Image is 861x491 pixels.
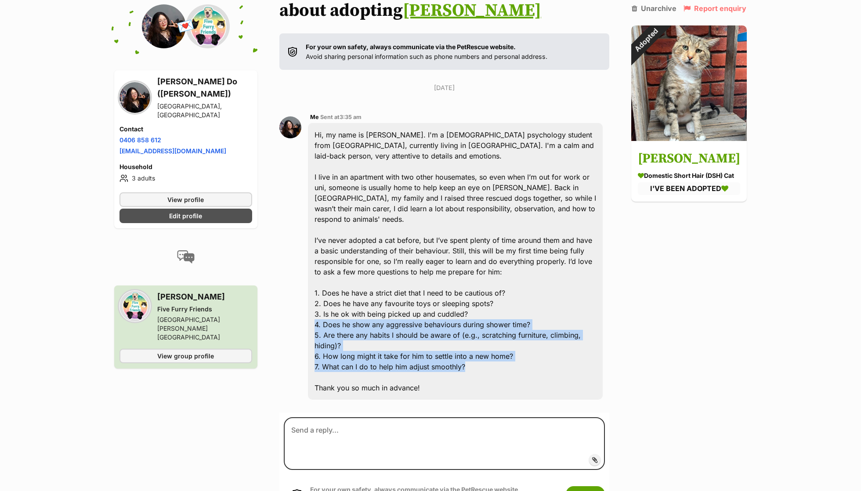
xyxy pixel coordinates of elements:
[320,114,362,120] span: Sent at
[638,183,740,195] div: I'VE BEEN ADOPTED
[169,211,202,220] span: Edit profile
[142,4,186,48] img: Duong Do (Freya) profile pic
[632,4,676,12] a: Unarchive
[279,83,609,92] p: [DATE]
[306,42,547,61] p: Avoid sharing personal information such as phone numbers and personal address.
[310,114,319,120] span: Me
[306,43,516,51] strong: For your own safety, always communicate via the PetRescue website.
[119,136,161,144] a: 0406 858 612
[119,209,252,223] a: Edit profile
[119,291,150,321] img: Five Furry Friends profile pic
[186,4,230,48] img: Five Furry Friends profile pic
[308,123,603,400] div: Hi, my name is [PERSON_NAME]. I'm a [DEMOGRAPHIC_DATA] psychology student from [GEOGRAPHIC_DATA],...
[119,125,252,134] h4: Contact
[119,173,252,184] li: 3 adults
[157,102,252,119] div: [GEOGRAPHIC_DATA], [GEOGRAPHIC_DATA]
[176,17,195,36] span: 💌
[638,171,740,181] div: Domestic Short Hair (DSH) Cat
[177,250,195,264] img: conversation-icon-4a6f8262b818ee0b60e3300018af0b2d0b884aa5de6e9bcb8d3d4eeb1a70a7c4.svg
[620,14,672,66] div: Adopted
[631,25,747,141] img: Boris
[119,349,252,363] a: View group profile
[279,116,301,138] img: Duong Do (Freya) profile pic
[119,147,226,155] a: [EMAIL_ADDRESS][DOMAIN_NAME]
[340,114,362,120] span: 3:35 am
[119,82,150,113] img: Duong Do (Freya) profile pic
[167,195,204,204] span: View profile
[157,351,214,361] span: View group profile
[157,305,252,314] div: Five Furry Friends
[684,4,746,12] a: Report enquiry
[119,162,252,171] h4: Household
[631,143,747,202] a: [PERSON_NAME] Domestic Short Hair (DSH) Cat I'VE BEEN ADOPTED
[119,192,252,207] a: View profile
[638,149,740,169] h3: [PERSON_NAME]
[631,134,747,143] a: Adopted
[157,76,252,100] h3: [PERSON_NAME] Do ([PERSON_NAME])
[157,291,252,303] h3: [PERSON_NAME]
[157,315,252,342] div: [GEOGRAPHIC_DATA][PERSON_NAME][GEOGRAPHIC_DATA]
